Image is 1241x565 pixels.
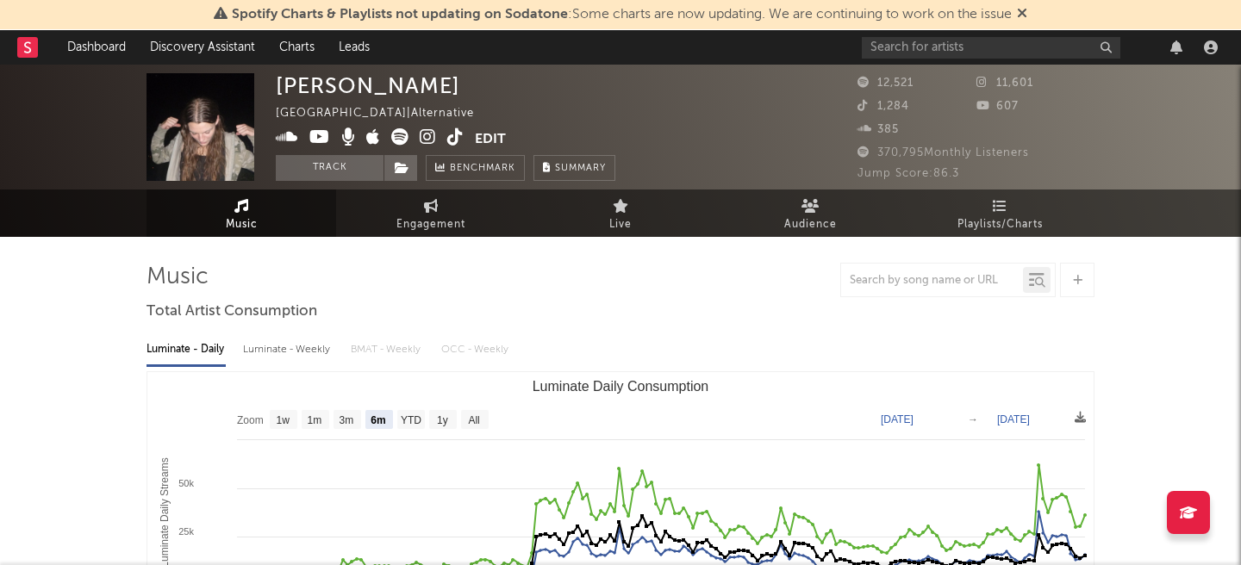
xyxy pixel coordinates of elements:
[1017,8,1027,22] span: Dismiss
[609,214,632,235] span: Live
[277,414,290,426] text: 1w
[426,155,525,181] a: Benchmark
[267,30,327,65] a: Charts
[138,30,267,65] a: Discovery Assistant
[857,147,1029,158] span: 370,795 Monthly Listeners
[147,189,336,237] a: Music
[308,414,322,426] text: 1m
[475,128,506,150] button: Edit
[555,164,606,173] span: Summary
[784,214,837,235] span: Audience
[276,103,494,124] div: [GEOGRAPHIC_DATA] | Alternative
[857,124,899,135] span: 385
[336,189,526,237] a: Engagement
[237,414,264,426] text: Zoom
[178,478,194,488] text: 50k
[976,101,1019,112] span: 607
[450,158,515,179] span: Benchmark
[968,413,978,425] text: →
[226,214,258,235] span: Music
[526,189,715,237] a: Live
[857,101,909,112] span: 1,284
[147,335,226,364] div: Luminate - Daily
[147,301,317,322] span: Total Artist Consumption
[715,189,905,237] a: Audience
[533,379,709,394] text: Luminate Daily Consumption
[371,414,385,426] text: 6m
[468,414,479,426] text: All
[881,413,914,425] text: [DATE]
[327,30,382,65] a: Leads
[437,414,448,426] text: 1y
[232,8,568,22] span: Spotify Charts & Playlists not updating on Sodatone
[857,168,959,179] span: Jump Score: 86.3
[401,414,421,426] text: YTD
[55,30,138,65] a: Dashboard
[862,37,1120,59] input: Search for artists
[276,73,460,98] div: [PERSON_NAME]
[997,413,1030,425] text: [DATE]
[396,214,465,235] span: Engagement
[276,155,384,181] button: Track
[841,274,1023,288] input: Search by song name or URL
[857,78,914,89] span: 12,521
[340,414,354,426] text: 3m
[957,214,1043,235] span: Playlists/Charts
[533,155,615,181] button: Summary
[976,78,1033,89] span: 11,601
[178,526,194,537] text: 25k
[243,335,334,364] div: Luminate - Weekly
[905,189,1094,237] a: Playlists/Charts
[232,8,1012,22] span: : Some charts are now updating. We are continuing to work on the issue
